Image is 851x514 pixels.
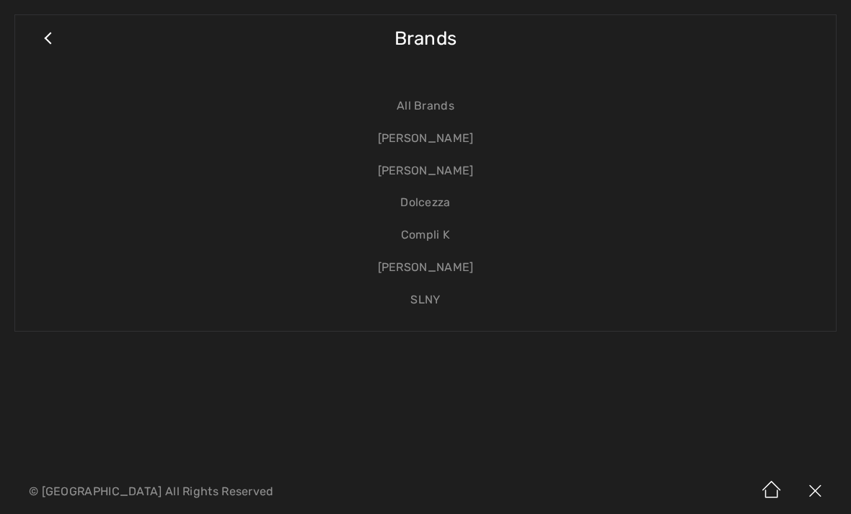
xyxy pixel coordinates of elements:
[30,219,821,252] a: Compli K
[30,123,821,155] a: [PERSON_NAME]
[30,187,821,219] a: Dolcezza
[30,284,821,316] a: SLNY
[29,487,500,497] p: © [GEOGRAPHIC_DATA] All Rights Reserved
[30,252,821,284] a: [PERSON_NAME]
[750,469,793,514] img: Home
[30,155,821,187] a: [PERSON_NAME]
[394,13,457,64] span: Brands
[793,469,837,514] img: X
[30,90,821,123] a: All Brands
